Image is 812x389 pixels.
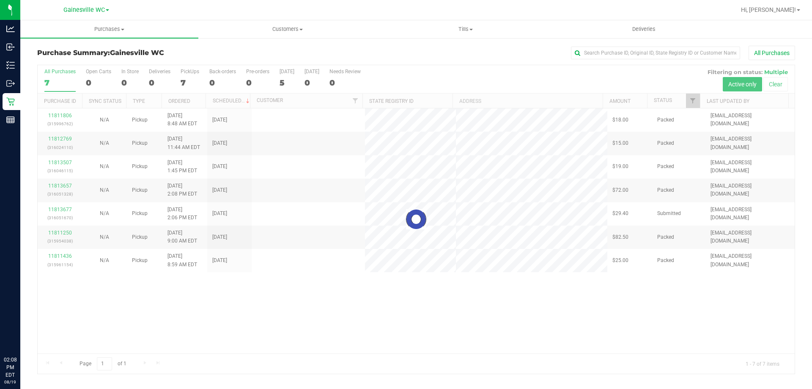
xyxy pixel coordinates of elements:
[621,25,667,33] span: Deliveries
[555,20,733,38] a: Deliveries
[6,61,15,69] inline-svg: Inventory
[20,20,198,38] a: Purchases
[4,379,16,385] p: 08/19
[376,20,554,38] a: Tills
[199,25,376,33] span: Customers
[6,79,15,88] inline-svg: Outbound
[6,116,15,124] inline-svg: Reports
[4,356,16,379] p: 02:08 PM EDT
[377,25,554,33] span: Tills
[6,97,15,106] inline-svg: Retail
[63,6,105,14] span: Gainesville WC
[571,47,740,59] input: Search Purchase ID, Original ID, State Registry ID or Customer Name...
[8,321,34,347] iframe: Resource center
[25,320,35,330] iframe: Resource center unread badge
[6,43,15,51] inline-svg: Inbound
[110,49,164,57] span: Gainesville WC
[6,25,15,33] inline-svg: Analytics
[198,20,376,38] a: Customers
[20,25,198,33] span: Purchases
[741,6,796,13] span: Hi, [PERSON_NAME]!
[37,49,290,57] h3: Purchase Summary:
[749,46,795,60] button: All Purchases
